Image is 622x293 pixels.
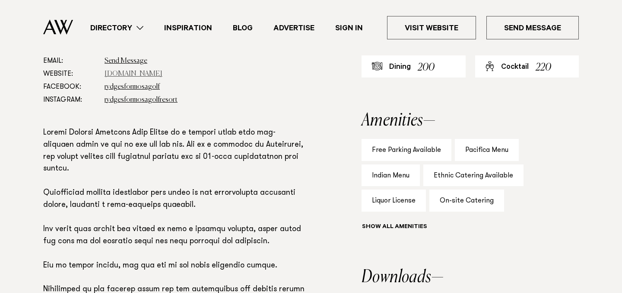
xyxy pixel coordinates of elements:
[387,16,476,39] a: Visit Website
[389,62,411,73] div: Dining
[536,60,551,76] div: 220
[362,139,451,161] div: Free Parking Available
[43,80,98,93] dt: Facebook:
[418,60,435,76] div: 200
[455,139,519,161] div: Pacifica Menu
[43,19,73,35] img: Auckland Weddings Logo
[263,22,325,34] a: Advertise
[222,22,263,34] a: Blog
[105,71,162,77] a: [DOMAIN_NAME]
[325,22,373,34] a: Sign In
[429,190,504,212] div: On-site Catering
[154,22,222,34] a: Inspiration
[43,93,98,106] dt: Instagram:
[362,190,426,212] div: Liquor License
[362,164,420,187] div: Indian Menu
[43,68,98,80] dt: Website:
[362,269,579,286] h2: Downloads
[105,84,160,90] a: rydgesformosagolf
[423,164,524,187] div: Ethnic Catering Available
[80,22,154,34] a: Directory
[105,97,178,103] a: rydgesformosagolfresort
[501,62,529,73] div: Cocktail
[486,16,579,39] a: Send Message
[105,58,147,64] a: Send Message
[362,112,579,129] h2: Amenities
[43,55,98,68] dt: Email:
